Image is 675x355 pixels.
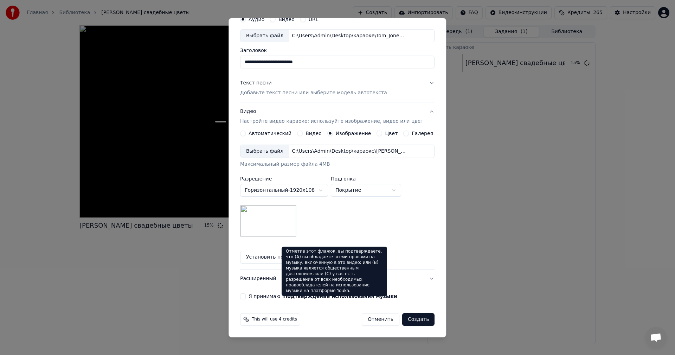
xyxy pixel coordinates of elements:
[240,102,435,131] button: ВидеоНастройте видео караоке: используйте изображение, видео или цвет
[240,131,435,269] div: ВидеоНастройте видео караоке: используйте изображение, видео или цвет
[289,148,409,155] div: C:\Users\Admin\Desktop\караоке\[PERSON_NAME].png
[240,176,328,181] label: Разрешение
[289,32,409,39] div: C:\Users\Admin\Desktop\караоке\Tom_Jones_-_Sex_bomb_390632.mp3
[240,161,435,168] div: Максимальный размер файла 4MB
[240,108,423,125] div: Видео
[412,131,433,136] label: Галерея
[240,145,289,158] div: Выбрать файл
[402,313,435,326] button: Создать
[240,270,435,288] button: Расширенный
[240,29,289,42] div: Выбрать файл
[240,48,435,53] label: Заголовок
[362,313,399,326] button: Отменить
[309,17,319,21] label: URL
[283,294,397,299] button: Я принимаю
[282,247,387,296] div: Отметив этот флажок, вы подтверждаете, что (A) вы обладаете всеми правами на музыку, включенную в...
[240,74,435,102] button: Текст песниДобавьте текст песни или выберите модель автотекста
[249,17,264,21] label: Аудио
[331,176,401,181] label: Подгонка
[306,131,322,136] label: Видео
[252,317,297,322] span: This will use 4 credits
[278,17,295,21] label: Видео
[240,80,272,87] div: Текст песни
[336,131,371,136] label: Изображение
[249,131,291,136] label: Автоматический
[240,118,423,125] p: Настройте видео караоке: используйте изображение, видео или цвет
[240,89,387,96] p: Добавьте текст песни или выберите модель автотекста
[385,131,398,136] label: Цвет
[240,251,320,264] button: Установить по умолчанию
[249,294,397,299] label: Я принимаю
